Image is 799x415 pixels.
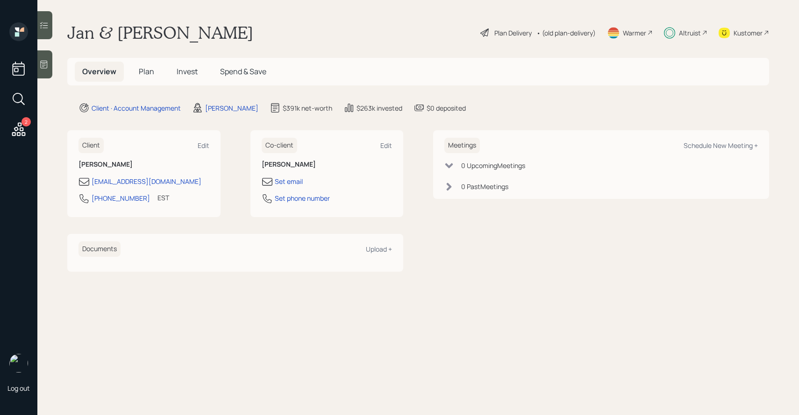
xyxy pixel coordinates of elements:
[205,103,258,113] div: [PERSON_NAME]
[220,66,266,77] span: Spend & Save
[536,28,596,38] div: • (old plan-delivery)
[275,176,303,186] div: Set email
[461,182,508,191] div: 0 Past Meeting s
[92,103,181,113] div: Client · Account Management
[357,103,402,113] div: $263k invested
[734,28,763,38] div: Kustomer
[444,138,480,153] h6: Meetings
[139,66,154,77] span: Plan
[157,193,169,203] div: EST
[283,103,332,113] div: $391k net-worth
[78,161,209,169] h6: [PERSON_NAME]
[262,138,297,153] h6: Co-client
[427,103,466,113] div: $0 deposited
[78,138,104,153] h6: Client
[82,66,116,77] span: Overview
[198,141,209,150] div: Edit
[494,28,532,38] div: Plan Delivery
[262,161,392,169] h6: [PERSON_NAME]
[684,141,758,150] div: Schedule New Meeting +
[7,384,30,393] div: Log out
[461,161,525,170] div: 0 Upcoming Meeting s
[679,28,701,38] div: Altruist
[92,193,150,203] div: [PHONE_NUMBER]
[92,176,201,186] div: [EMAIL_ADDRESS][DOMAIN_NAME]
[366,245,392,253] div: Upload +
[623,28,646,38] div: Warmer
[67,22,253,43] h1: Jan & [PERSON_NAME]
[78,241,121,257] h6: Documents
[177,66,198,77] span: Invest
[9,354,28,373] img: sami-boghos-headshot.png
[380,141,392,150] div: Edit
[275,193,330,203] div: Set phone number
[21,117,31,127] div: 2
